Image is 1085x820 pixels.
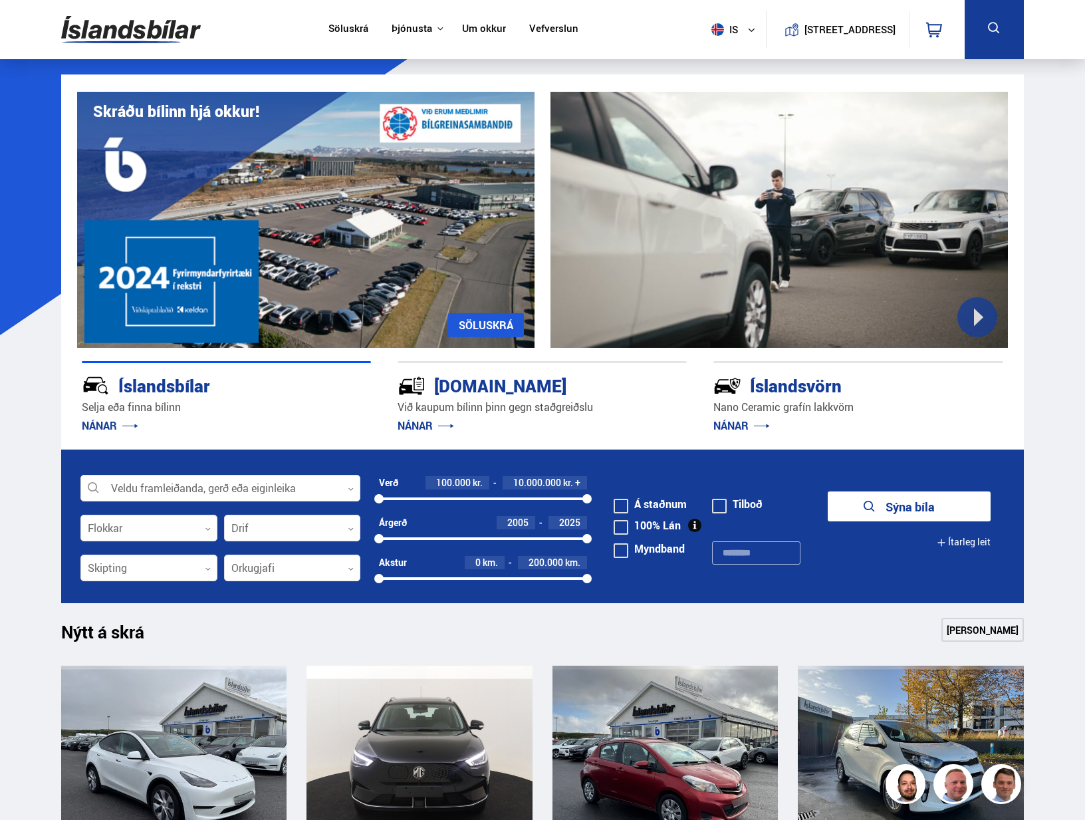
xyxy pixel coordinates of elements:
img: tr5P-W3DuiFaO7aO.svg [398,372,425,400]
span: 2005 [507,516,529,529]
a: [STREET_ADDRESS] [774,11,903,49]
a: NÁNAR [713,418,770,433]
img: siFngHWaQ9KaOqBr.png [935,766,975,806]
a: NÁNAR [398,418,454,433]
a: Vefverslun [529,23,578,37]
a: NÁNAR [82,418,138,433]
a: SÖLUSKRÁ [448,313,524,337]
span: 100.000 [436,476,471,489]
a: Um okkur [462,23,506,37]
button: Sýna bíla [828,491,991,521]
button: Þjónusta [392,23,432,35]
label: 100% Lán [614,520,681,531]
div: Íslandsvörn [713,373,955,396]
img: -Svtn6bYgwAsiwNX.svg [713,372,741,400]
h1: Skráðu bílinn hjá okkur! [93,102,259,120]
img: svg+xml;base64,PHN2ZyB4bWxucz0iaHR0cDovL3d3dy53My5vcmcvMjAwMC9zdmciIHdpZHRoPSI1MTIiIGhlaWdodD0iNT... [711,23,724,36]
span: 2025 [559,516,580,529]
span: 10.000.000 [513,476,561,489]
p: Selja eða finna bílinn [82,400,371,415]
a: [PERSON_NAME] [941,618,1024,642]
span: 0 [475,556,481,569]
label: Tilboð [712,499,763,509]
p: Við kaupum bílinn þinn gegn staðgreiðslu [398,400,687,415]
div: Akstur [379,557,407,568]
span: 200.000 [529,556,563,569]
div: [DOMAIN_NAME] [398,373,640,396]
img: G0Ugv5HjCgRt.svg [61,8,201,51]
img: nhp88E3Fdnt1Opn2.png [888,766,927,806]
button: Ítarleg leit [937,527,991,557]
button: [STREET_ADDRESS] [809,24,890,35]
span: + [575,478,580,488]
span: kr. [473,478,483,488]
label: Myndband [614,543,685,554]
img: eKx6w-_Home_640_.png [77,92,535,348]
a: Söluskrá [328,23,368,37]
h1: Nýtt á skrá [61,622,168,650]
label: Á staðnum [614,499,687,509]
div: Verð [379,478,398,488]
span: km. [483,557,498,568]
div: Íslandsbílar [82,373,324,396]
p: Nano Ceramic grafín lakkvörn [713,400,1003,415]
img: JRvxyua_JYH6wB4c.svg [82,372,110,400]
img: FbJEzSuNWCJXmdc-.webp [983,766,1023,806]
div: Árgerð [379,517,407,528]
span: is [706,23,739,36]
span: km. [565,557,580,568]
span: kr. [563,478,573,488]
button: is [706,10,766,49]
